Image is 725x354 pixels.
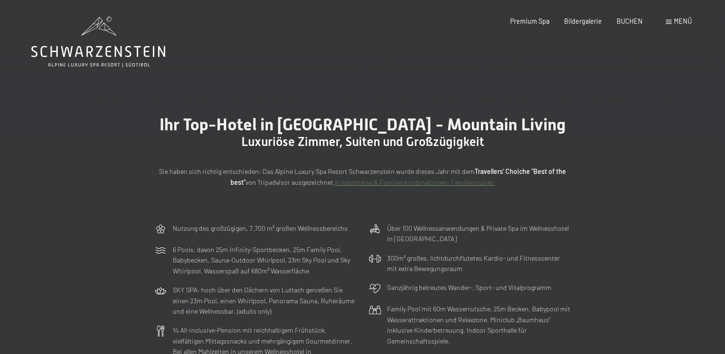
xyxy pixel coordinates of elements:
[387,282,551,293] p: Ganzjährig betreutes Wander-, Sport- und Vitalprogramm
[173,223,348,234] p: Nutzung des großzügigen, 7.700 m² großen Wellnessbereichs
[387,253,571,274] p: 300m² großes, lichtdurchflutetes Kardio- und Fitnesscenter mit extra Bewegungsraum
[387,223,571,245] p: Über 100 Wellnessanwendungen & Private Spa im Wellnesshotel in [GEOGRAPHIC_DATA]
[617,17,643,25] a: BUCHEN
[154,166,571,188] p: Sie haben sich richtig entschieden: Das Alpine Luxury Spa Resort Schwarzenstein wurde dieses Jahr...
[674,17,692,25] span: Menü
[230,167,566,186] strong: Travellers' Choiche "Best of the best"
[387,304,571,346] p: Family Pool mit 60m Wasserrutsche, 25m Becken, Babypool mit Wasserattraktionen und Relaxzone. Min...
[159,115,566,134] span: Ihr Top-Hotel in [GEOGRAPHIC_DATA] - Mountain Living
[510,17,549,25] a: Premium Spa
[564,17,602,25] a: Bildergalerie
[173,285,356,317] p: SKY SPA: hoch über den Dächern von Luttach genießen Sie einen 23m Pool, einen Whirlpool, Panorama...
[335,178,495,186] a: Kinderpreise & Familienkonbinationen- Familiensuiten
[173,245,356,277] p: 6 Pools, davon 25m Infinity-Sportbecken, 25m Family Pool, Babybecken, Sauna-Outdoor Whirlpool, 23...
[241,135,484,149] span: Luxuriöse Zimmer, Suiten und Großzügigkeit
